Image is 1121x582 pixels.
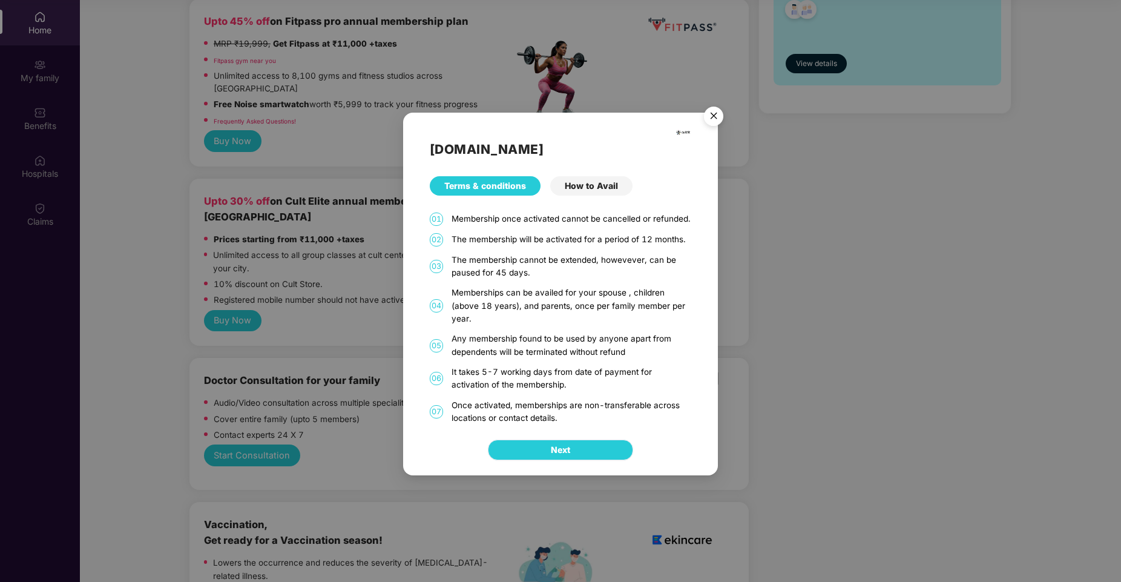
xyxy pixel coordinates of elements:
[452,332,691,359] div: Any membership found to be used by anyone apart from dependents will be terminated without refund
[452,366,691,392] div: It takes 5-7 working days from date of payment for activation of the membership.
[452,213,691,225] div: Membership once activated cannot be cancelled or refunded.
[452,254,691,280] div: The membership cannot be extended, howevever, can be paused for 45 days.
[452,399,691,425] div: Once activated, memberships are non-transferable across locations or contact details.
[430,213,443,226] span: 01
[430,405,443,418] span: 07
[430,339,443,352] span: 05
[676,125,691,140] img: cult.png
[550,176,633,196] div: How to Avail
[551,443,570,457] span: Next
[488,440,633,460] button: Next
[430,139,691,159] h2: [DOMAIN_NAME]
[697,101,731,135] img: svg+xml;base64,PHN2ZyB4bWxucz0iaHR0cDovL3d3dy53My5vcmcvMjAwMC9zdmciIHdpZHRoPSI1NiIgaGVpZ2h0PSI1Ni...
[697,101,729,134] button: Close
[430,233,443,246] span: 02
[430,372,443,385] span: 06
[430,260,443,273] span: 03
[430,176,541,196] div: Terms & conditions
[430,299,443,312] span: 04
[452,233,691,246] div: The membership will be activated for a period of 12 months.
[452,286,691,325] div: Memberships can be availed for your spouse , children (above 18 years), and parents, once per fam...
